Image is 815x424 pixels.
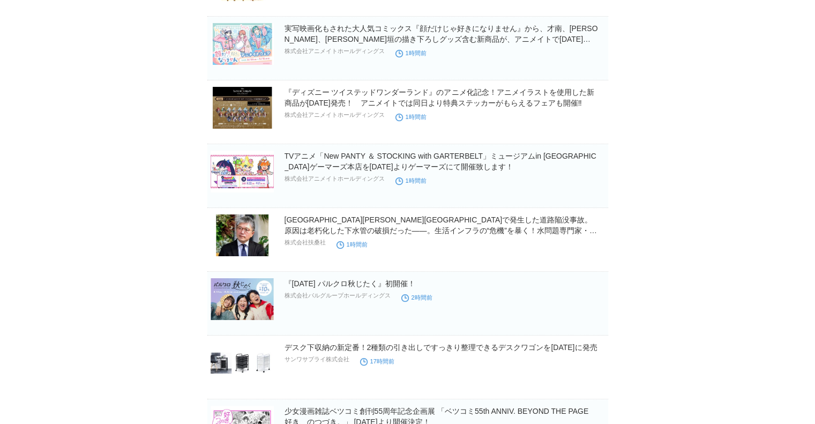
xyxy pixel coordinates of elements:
[337,241,368,248] time: 1時間前
[285,355,349,363] p: サンワサプライ株式会社
[285,175,385,183] p: 株式会社アニメイトホールディングス
[211,87,274,129] img: 『ディズニー ツイステッドワンダーランド』のアニメ化記念！アニメイラストを使用した新商品が9月20日発売！ アニメイトでは同日より特典ステッカーがもらえるフェアも開催‼
[285,152,596,171] a: TVアニメ「New PANTY ＆ STOCKING with GARTERBELT」ミュージアムin [GEOGRAPHIC_DATA]ゲーマーズ本店を[DATE]よりゲーマーズにて開催致します！
[211,23,274,65] img: 実写映画化もされた大人気コミックス『顔だけじゃ好きになりません』から、才南、奏人、土井垣の描き下ろしグッズ含む新商品が、アニメイトで8月20日発売！ さらに、同日より特典がもらえるフェアも開催!!
[285,279,415,288] a: 『[DATE] パルクロ秋じたく』初開催！
[285,343,597,352] a: デスク下収納の新定番！2種類の引き出しですっきり整理できるデスクワゴンを[DATE]に発売
[211,151,274,192] img: TVアニメ「New PANTY ＆ STOCKING with GARTERBELT」ミュージアムin AKIHABARAゲーマーズ本店を2025年8月22日(金)よりゲーマーズにて開催致します！
[285,239,326,247] p: 株式会社扶桑社
[360,358,394,365] time: 17時間前
[395,177,427,184] time: 1時間前
[211,278,274,320] img: 『2025 パルクロ秋じたく』初開催！
[401,294,432,301] time: 2時間前
[285,88,594,107] a: 『ディズニー ツイステッドワンダーランド』のアニメ化記念！アニメイラストを使用した新商品が[DATE]発売！ アニメイトでは同日より特典ステッカーがもらえるフェアも開催‼
[285,47,385,55] p: 株式会社アニメイトホールディングス
[211,214,274,256] img: 埼玉県八潮市で発生した道路陥没事故。原因は老朽化した下水管の破損だった――。生活インフラの“危機”を暴く！水問題専門家・橋本淳司氏による最新刊！
[395,114,427,120] time: 1時間前
[211,342,274,384] img: デスク下収納の新定番！2種類の引き出しですっきり整理できるデスクワゴンを8月13日に発売
[285,24,598,54] a: 実写映画化もされた大人気コミックス『顔だけじゃ好きになりません』から、才南、[PERSON_NAME]、[PERSON_NAME]垣の描き下ろしグッズ含む新商品が、アニメイトで[DATE]発売！...
[395,50,427,56] time: 1時間前
[285,111,385,119] p: 株式会社アニメイトホールディングス
[285,292,391,300] p: 株式会社パルグループホールディングス
[285,215,597,246] a: [GEOGRAPHIC_DATA][PERSON_NAME][GEOGRAPHIC_DATA]で発生した道路陥没事故。原因は老朽化した下水管の破損だった――。生活インフラの“危機”を暴く！水問題...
